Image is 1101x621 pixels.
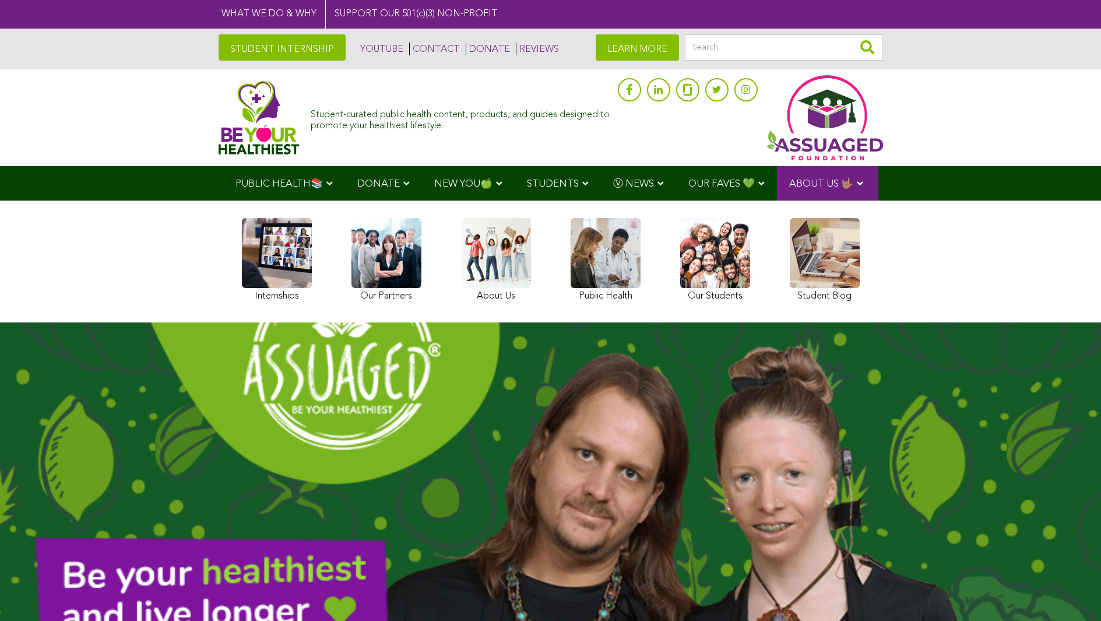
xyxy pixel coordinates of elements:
a: LEARN MORE [596,34,679,61]
a: STUDENT INTERNSHIP [219,34,346,61]
img: Assuaged App [766,75,883,160]
div: Student-curated public health content, products, and guides designed to promote your healthiest l... [311,104,611,132]
input: Search [685,34,883,61]
span: NEW YOU🍏 [434,179,493,189]
span: STUDENTS [527,179,579,189]
span: DONATE [357,179,400,189]
span: OUR FAVES 💚 [688,179,755,189]
span: PUBLIC HEALTH📚 [235,179,323,189]
a: REVIEWS [516,43,559,55]
a: CONTACT [409,43,460,55]
img: glassdoor [683,84,691,96]
a: DONATE [466,43,510,55]
span: Ⓥ NEWS [613,179,654,189]
span: ABOUT US 🤟🏽 [789,179,853,189]
div: Navigation Menu [219,166,883,201]
a: YOUTUBE [357,43,403,55]
img: Assuaged [219,80,300,155]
